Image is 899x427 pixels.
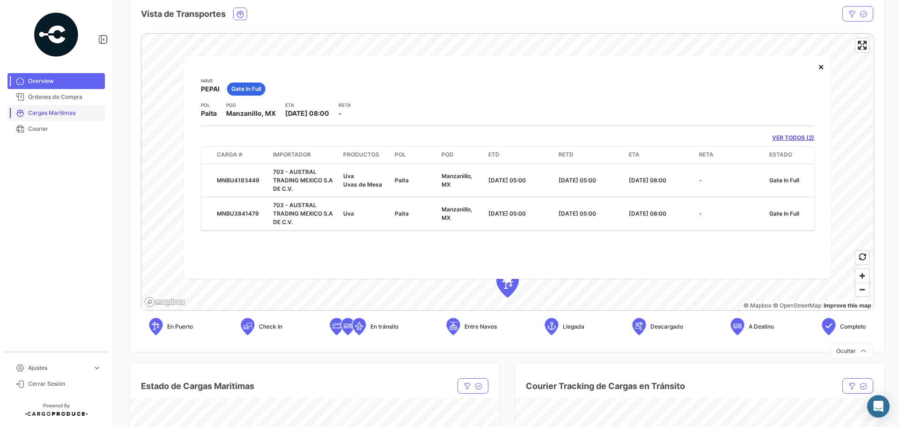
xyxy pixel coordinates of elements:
app-card-info-title: POD [226,101,276,109]
app-card-info-title: ETA [285,101,329,109]
span: - [699,210,702,217]
datatable-header-cell: Importador [269,146,339,163]
span: Check In [259,322,282,331]
span: Productos [343,150,379,158]
span: Uvas de Mesa [343,180,382,187]
app-card-info-title: POL [201,101,217,109]
span: [DATE] 08:00 [285,109,329,117]
button: Zoom out [855,283,869,296]
h4: Courier Tracking de Cargas en Tránsito [526,380,685,393]
datatable-header-cell: Estado [766,146,824,163]
span: Manzanillo, MX [226,109,276,118]
div: MNBU3841479 [217,209,265,217]
span: Gate In Full [769,176,799,183]
datatable-header-cell: RETD [555,146,625,163]
datatable-header-cell: POL [391,146,438,163]
span: Uva [343,172,354,179]
a: Mapbox [744,302,771,309]
button: Ocultar [830,344,873,359]
span: Descargado [650,322,683,331]
a: Órdenes de Compra [7,89,105,105]
button: Close popup [811,57,830,76]
button: Ocean [234,8,247,20]
span: [DATE] 05:00 [488,210,526,217]
datatable-header-cell: POD [438,146,485,163]
span: Overview [28,77,101,85]
span: Cargas Marítimas [28,109,101,117]
span: Gate In Full [231,85,261,93]
a: Mapbox logo [144,297,185,307]
span: [DATE] 05:00 [488,176,526,183]
span: Cerrar Sesión [28,380,101,388]
a: Courier [7,121,105,137]
span: PEPAI [201,84,220,94]
span: [DATE] 05:00 [559,210,596,217]
datatable-header-cell: ETA [625,146,695,163]
span: RETD [559,150,574,158]
span: Uva [343,210,354,217]
span: Manzanillo, MX [442,172,472,187]
button: Zoom in [855,269,869,283]
span: 703 - AUSTRAL TRADING MEXICO S.A DE C.V. [273,168,333,192]
a: Map feedback [824,302,871,309]
span: Órdenes de Compra [28,93,101,101]
span: [DATE] 05:00 [559,176,596,183]
div: Map marker [496,270,519,298]
span: Llegada [563,322,584,331]
h4: Vista de Transportes [141,7,226,21]
div: MNBU4183449 [217,176,265,184]
datatable-header-cell: Carga # [213,146,269,163]
h4: Estado de Cargas Maritimas [141,380,254,393]
span: Paita [395,176,409,183]
datatable-header-cell: ETD [485,146,555,163]
app-card-info-title: Nave [201,77,220,84]
span: Ajustes [28,364,89,372]
span: RETA [699,150,714,158]
a: VER TODOS (2) [772,134,814,142]
canvas: Map [141,34,873,311]
span: En Puerto [167,322,193,331]
span: [DATE] 08:00 [629,210,666,217]
span: - [339,109,342,117]
a: OpenStreetMap [773,302,821,309]
img: powered-by.png [33,11,80,58]
span: Paita [395,210,409,217]
span: 703 - AUSTRAL TRADING MEXICO S.A DE C.V. [273,201,333,225]
span: POL [395,150,406,158]
span: Importador [273,150,311,158]
span: Paita [201,109,217,118]
span: Gate In Full [769,210,799,217]
datatable-header-cell: RETA [695,146,766,163]
span: Estado [769,150,792,158]
span: ETD [488,150,500,158]
button: Enter fullscreen [855,38,869,52]
a: Overview [7,73,105,89]
span: expand_more [93,364,101,372]
datatable-header-cell: Productos [339,146,391,163]
span: [DATE] 08:00 [629,176,666,183]
span: POD [442,150,454,158]
span: Manzanillo, MX [442,205,472,221]
span: Zoom out [855,283,869,296]
span: Courier [28,125,101,133]
div: Abrir Intercom Messenger [867,395,890,418]
span: ETA [629,150,640,158]
app-card-info-title: RETA [339,101,351,109]
a: Cargas Marítimas [7,105,105,121]
span: Entre Naves [464,322,497,331]
span: Carga # [217,150,243,158]
span: A Destino [749,322,774,331]
span: - [699,176,702,183]
span: Completo [840,322,866,331]
span: En tránsito [370,322,398,331]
